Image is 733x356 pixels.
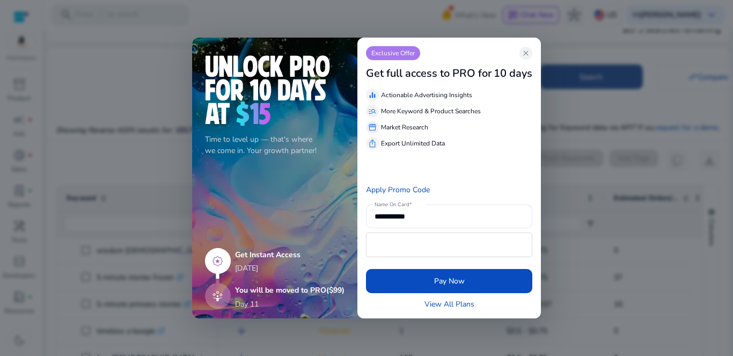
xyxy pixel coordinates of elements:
[381,139,445,148] p: Export Unlimited Data
[381,122,428,132] p: Market Research
[372,234,526,256] iframe: Secure payment input frame
[326,285,344,295] span: ($99)
[424,299,474,310] a: View All Plans
[235,263,344,274] p: [DATE]
[368,123,377,132] span: storefront
[522,49,530,57] span: close
[494,67,532,80] h3: 10 days
[368,139,377,148] span: ios_share
[235,251,344,260] h5: Get Instant Access
[375,201,409,208] mat-label: Name On Card
[235,286,344,295] h5: You will be moved to PRO
[366,185,430,195] a: Apply Promo Code
[368,107,377,115] span: manage_search
[434,275,465,287] span: Pay Now
[381,106,481,116] p: More Keyword & Product Searches
[381,90,472,100] p: Actionable Advertising Insights
[205,134,344,156] p: Time to level up — that's where we come in. Your growth partner!
[366,67,492,80] h3: Get full access to PRO for
[368,91,377,99] span: equalizer
[366,269,532,293] button: Pay Now
[366,46,420,60] p: Exclusive Offer
[235,299,259,310] p: Day 11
